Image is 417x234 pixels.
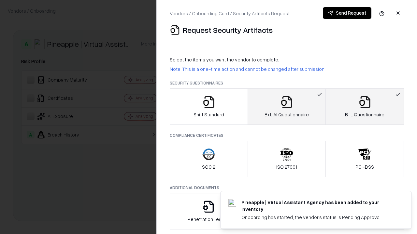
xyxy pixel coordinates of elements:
button: ISO 27001 [248,141,326,177]
p: Request Security Artifacts [183,25,273,35]
button: Shift Standard [170,88,248,125]
p: B+L Questionnaire [345,111,384,118]
p: B+L AI Questionnaire [265,111,309,118]
div: Pineapple | Virtual Assistant Agency has been added to your inventory [241,199,396,213]
p: PCI-DSS [355,163,374,170]
p: ISO 27001 [276,163,297,170]
p: Penetration Testing [188,216,230,223]
p: Security Questionnaires [170,80,404,86]
p: Select the items you want the vendor to complete: [170,56,404,63]
div: Onboarding has started, the vendor's status is Pending Approval. [241,214,396,221]
button: B+L Questionnaire [325,88,404,125]
p: Compliance Certificates [170,133,404,138]
img: trypineapple.com [228,199,236,207]
button: SOC 2 [170,141,248,177]
p: Vendors / Onboarding Card / Security Artifacts Request [170,10,290,17]
button: PCI-DSS [325,141,404,177]
p: Note: This is a one-time action and cannot be changed after submission. [170,66,404,72]
button: B+L AI Questionnaire [248,88,326,125]
button: Penetration Testing [170,193,248,229]
p: Shift Standard [194,111,224,118]
p: Additional Documents [170,185,404,190]
button: Send Request [323,7,371,19]
p: SOC 2 [202,163,215,170]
